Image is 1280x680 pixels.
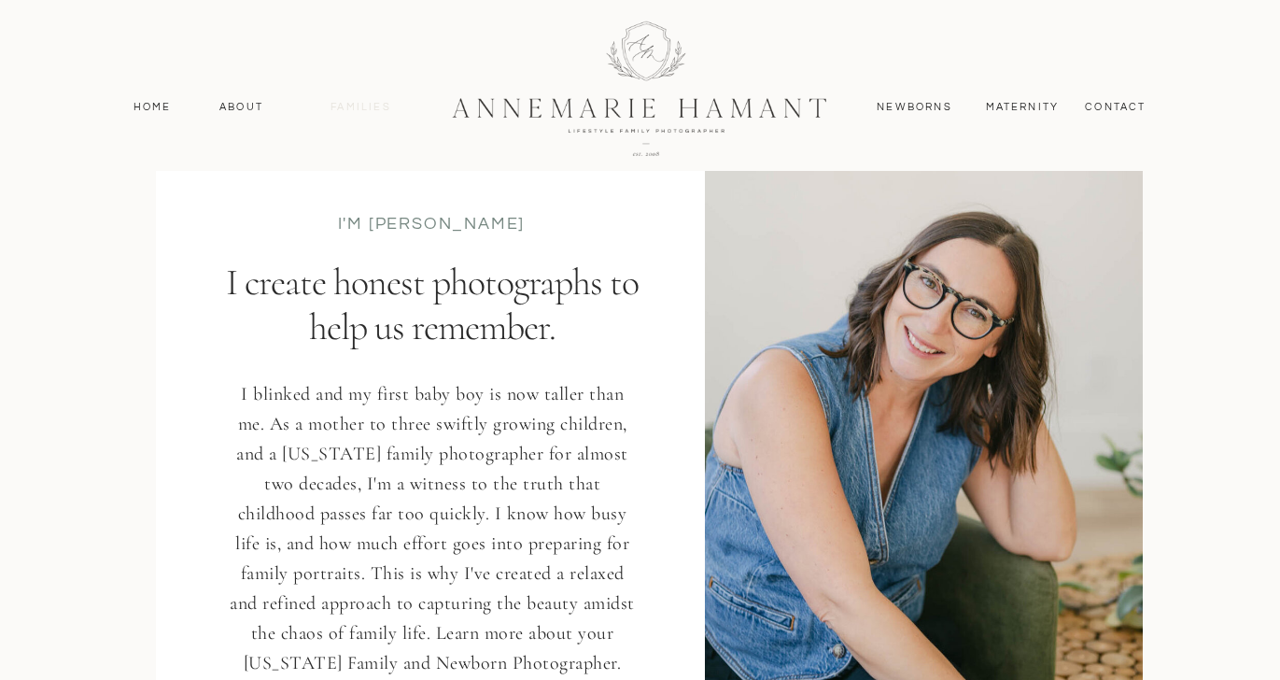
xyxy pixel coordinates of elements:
[319,99,403,116] a: Families
[215,99,269,116] a: About
[870,99,960,116] a: Newborns
[1076,99,1157,116] a: contact
[272,212,592,228] p: I'm [PERSON_NAME]
[125,99,180,116] a: Home
[986,99,1058,116] a: MAternity
[219,260,645,365] p: I create honest photographs to help us remember.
